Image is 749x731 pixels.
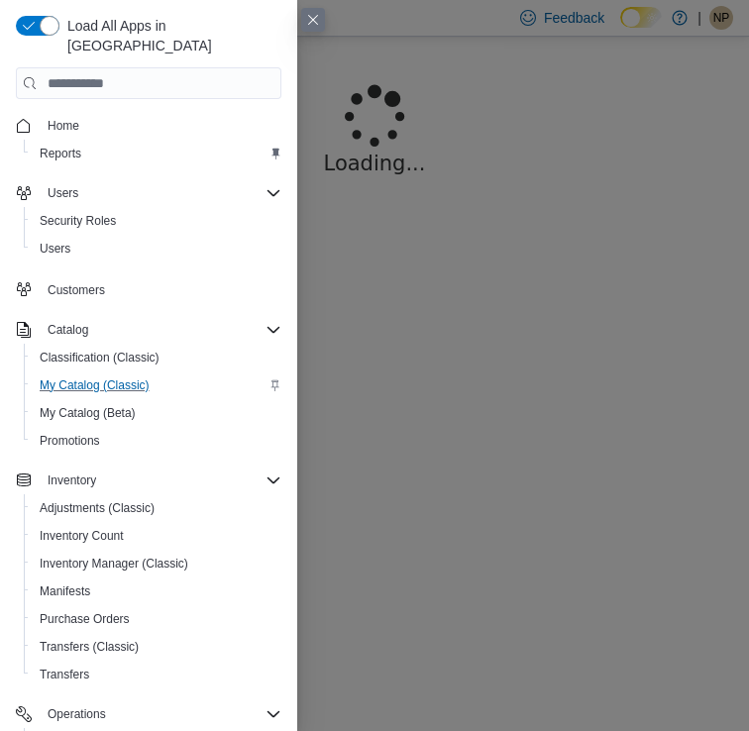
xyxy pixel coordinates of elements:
button: Adjustments (Classic) [24,494,289,522]
button: My Catalog (Beta) [24,399,289,427]
a: My Catalog (Beta) [32,401,144,425]
a: Inventory Count [32,524,132,548]
button: Customers [8,274,289,303]
span: Transfers [40,667,89,682]
span: Adjustments (Classic) [32,496,281,520]
span: Users [40,181,281,205]
span: Manifests [32,579,281,603]
span: Inventory [48,472,96,488]
button: Transfers [24,661,289,688]
span: Home [40,113,281,138]
span: Inventory Count [32,524,281,548]
a: Security Roles [32,209,124,233]
a: Purchase Orders [32,607,138,631]
a: Adjustments (Classic) [32,496,162,520]
button: Operations [40,702,114,726]
a: Promotions [32,429,108,453]
button: Users [8,179,289,207]
span: Reports [40,146,81,161]
span: Classification (Classic) [40,350,160,365]
span: Promotions [40,433,100,449]
span: Load All Apps in [GEOGRAPHIC_DATA] [59,16,281,55]
span: Operations [40,702,281,726]
span: Manifests [40,583,90,599]
span: Transfers [32,663,281,686]
span: Inventory [40,469,281,492]
span: Operations [48,706,106,722]
button: Purchase Orders [24,605,289,633]
span: Transfers (Classic) [40,639,139,655]
a: My Catalog (Classic) [32,373,158,397]
button: My Catalog (Classic) [24,371,289,399]
span: Catalog [48,322,88,338]
span: Classification (Classic) [32,346,281,369]
button: Catalog [40,318,96,342]
span: Home [48,118,79,134]
span: Inventory Manager (Classic) [32,552,281,575]
button: Users [40,181,86,205]
button: Reports [24,140,289,167]
button: Manifests [24,577,289,605]
span: Users [40,241,70,257]
button: Inventory [40,469,104,492]
span: Security Roles [32,209,281,233]
span: Security Roles [40,213,116,229]
button: Inventory Count [24,522,289,550]
button: Classification (Classic) [24,344,289,371]
span: My Catalog (Beta) [40,405,136,421]
span: Customers [48,282,105,298]
a: Users [32,237,78,261]
button: Close this dialog [301,8,325,32]
button: Users [24,235,289,262]
a: Home [40,114,87,138]
span: My Catalog (Classic) [32,373,281,397]
button: Catalog [8,316,289,344]
span: Catalog [40,318,281,342]
a: Inventory Manager (Classic) [32,552,196,575]
a: Transfers (Classic) [32,635,147,659]
button: Operations [8,700,289,728]
button: Security Roles [24,207,289,235]
a: Customers [40,278,113,302]
button: Promotions [24,427,289,455]
a: Reports [32,142,89,165]
span: Reports [32,142,281,165]
span: My Catalog (Classic) [40,377,150,393]
span: Adjustments (Classic) [40,500,155,516]
a: Transfers [32,663,97,686]
span: Users [32,237,281,261]
span: Transfers (Classic) [32,635,281,659]
a: Manifests [32,579,98,603]
span: Inventory Manager (Classic) [40,556,188,572]
button: Inventory [8,467,289,494]
span: My Catalog (Beta) [32,401,281,425]
button: Inventory Manager (Classic) [24,550,289,577]
span: Purchase Orders [40,611,130,627]
span: Promotions [32,429,281,453]
span: Users [48,185,78,201]
span: Customers [40,276,281,301]
span: Inventory Count [40,528,124,544]
button: Home [8,111,289,140]
button: Transfers (Classic) [24,633,289,661]
span: Purchase Orders [32,607,281,631]
a: Classification (Classic) [32,346,167,369]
